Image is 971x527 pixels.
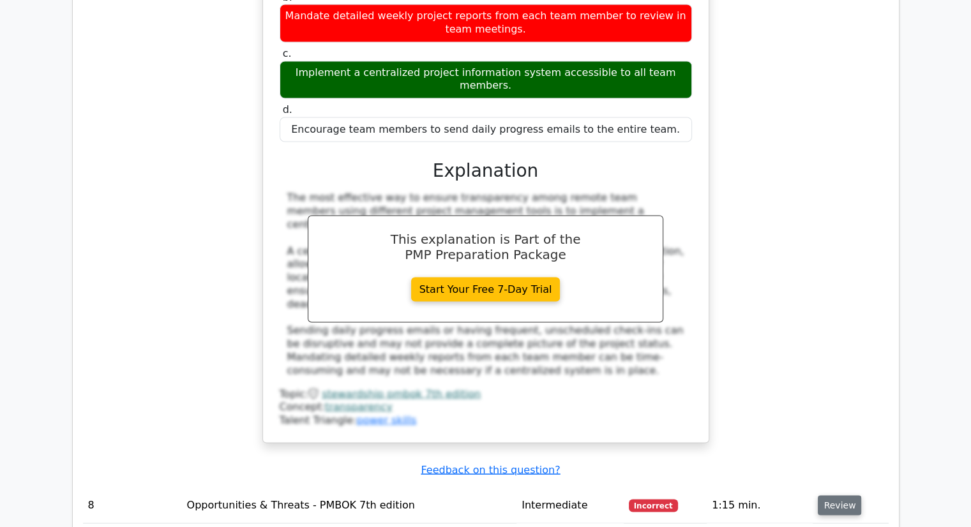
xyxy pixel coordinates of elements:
div: Encourage team members to send daily progress emails to the entire team. [280,117,692,142]
button: Review [818,495,861,515]
a: power skills [356,413,416,426]
td: Opportunities & Threats - PMBOK 7th edition [182,487,517,523]
td: Intermediate [516,487,624,523]
td: 1:15 min. [707,487,813,523]
a: stewardship pmbok 7th edition [322,387,481,399]
div: Mandate detailed weekly project reports from each team member to review in team meetings. [280,4,692,42]
span: d. [283,103,292,115]
div: The most effective way to ensure transparency among remote team members using different project m... [287,191,684,376]
div: Concept: [280,400,692,413]
td: 8 [83,487,182,523]
a: transparency [325,400,393,412]
a: Feedback on this question? [421,463,560,475]
div: Topic: [280,387,692,401]
a: Start Your Free 7-Day Trial [411,277,561,301]
span: c. [283,47,292,59]
div: Talent Triangle: [280,387,692,427]
div: Implement a centralized project information system accessible to all team members. [280,61,692,99]
span: Incorrect [629,499,678,512]
h3: Explanation [287,160,684,181]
